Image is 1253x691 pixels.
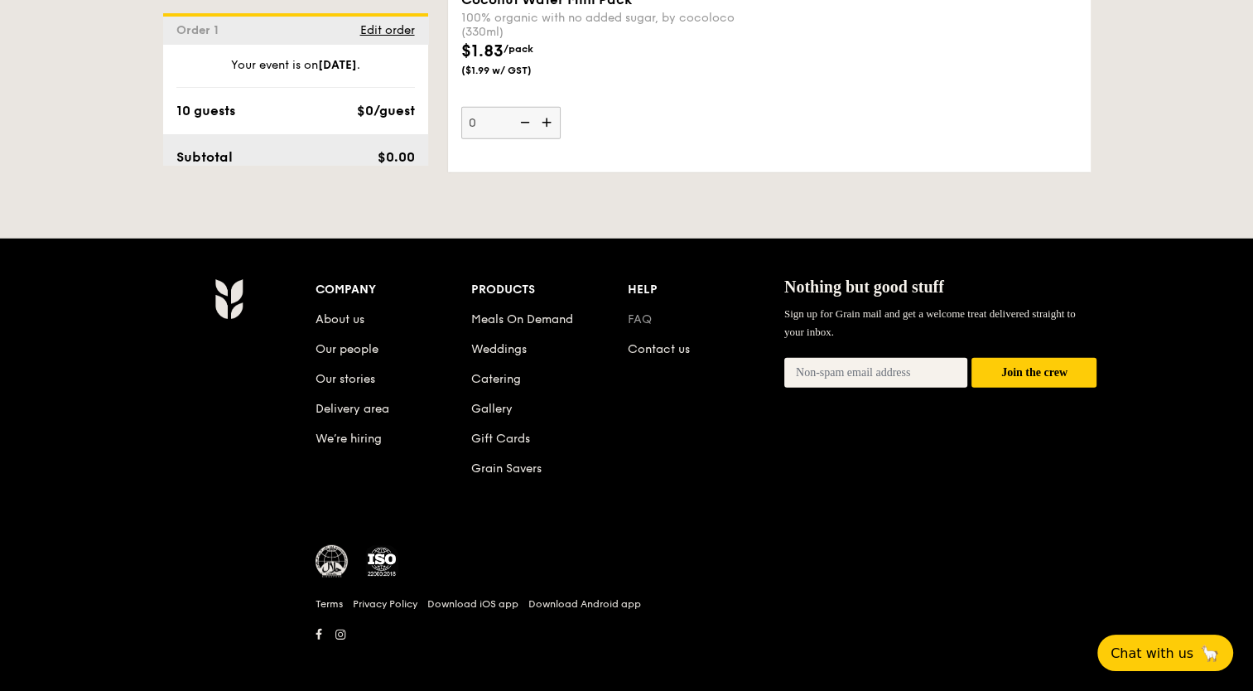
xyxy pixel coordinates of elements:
[784,307,1076,338] span: Sign up for Grain mail and get a welcome treat delivered straight to your inbox.
[150,646,1104,660] h6: Revision
[176,23,225,37] span: Order 1
[176,57,415,88] div: Your event is on .
[504,43,533,55] span: /pack
[427,597,518,611] a: Download iOS app
[357,101,415,121] div: $0/guest
[353,597,417,611] a: Privacy Policy
[471,278,628,302] div: Products
[316,372,375,386] a: Our stories
[377,149,414,165] span: $0.00
[536,107,561,138] img: icon-add.58712e84.svg
[318,58,357,72] strong: [DATE]
[628,278,784,302] div: Help
[461,107,561,139] input: Coconut Water Mini Pack100% organic with no added sugar, by cocoloco (330ml)$1.83/pack($1.99 w/ GST)
[316,312,364,326] a: About us
[316,597,343,611] a: Terms
[628,312,652,326] a: FAQ
[1111,645,1193,661] span: Chat with us
[471,402,513,416] a: Gallery
[365,545,398,578] img: ISO Certified
[316,402,389,416] a: Delivery area
[1200,644,1220,663] span: 🦙
[471,432,530,446] a: Gift Cards
[628,342,690,356] a: Contact us
[316,278,472,302] div: Company
[461,41,504,61] span: $1.83
[471,461,542,476] a: Grain Savers
[784,358,968,388] input: Non-spam email address
[511,107,536,138] img: icon-reduce.1d2dbef1.svg
[971,358,1096,389] button: Join the crew
[461,64,574,77] span: ($1.99 w/ GST)
[176,101,235,121] div: 10 guests
[316,545,349,578] img: MUIS Halal Certified
[471,312,573,326] a: Meals On Demand
[471,342,527,356] a: Weddings
[528,597,641,611] a: Download Android app
[176,149,233,165] span: Subtotal
[1097,635,1233,671] button: Chat with us🦙
[316,342,378,356] a: Our people
[360,23,415,37] span: Edit order
[784,278,944,296] span: Nothing but good stuff
[214,278,243,320] img: AYc88T3wAAAABJRU5ErkJggg==
[461,11,763,39] div: 100% organic with no added sugar, by cocoloco (330ml)
[316,432,382,446] a: We’re hiring
[471,372,521,386] a: Catering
